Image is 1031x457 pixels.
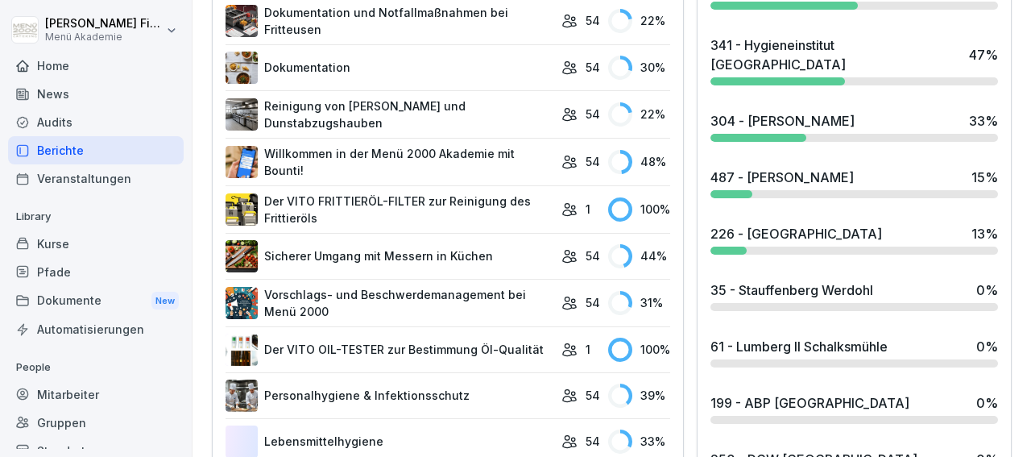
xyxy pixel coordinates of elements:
p: Menü Akademie [45,31,163,43]
div: 35 - Stauffenberg Werdohl [710,280,873,300]
a: Dokumentation [226,52,553,84]
p: 1 [586,341,590,358]
a: 304 - [PERSON_NAME]33% [704,105,1004,148]
img: bnqppd732b90oy0z41dk6kj2.png [226,240,258,272]
div: 48 % [608,150,670,174]
div: 199 - ABP [GEOGRAPHIC_DATA] [710,393,909,413]
a: Personalhygiene & Infektionsschutz [226,380,553,412]
a: 341 - Hygieneinstitut [GEOGRAPHIC_DATA]47% [704,29,1004,92]
div: New [151,292,179,310]
a: 487 - [PERSON_NAME]15% [704,161,1004,205]
div: 22 % [608,102,670,127]
a: Der VITO OIL-TESTER zur Bestimmung Öl-Qualität [226,334,553,366]
div: Dokumente [8,286,184,316]
p: 54 [586,12,600,29]
div: 100 % [608,197,670,222]
div: 0 % [976,280,998,300]
a: DokumenteNew [8,286,184,316]
p: 1 [586,201,590,218]
a: Kurse [8,230,184,258]
p: 54 [586,247,600,264]
a: Gruppen [8,409,184,437]
div: 13 % [971,224,998,243]
div: 47 % [969,45,998,64]
a: Dokumentation und Notfallmaßnahmen bei Fritteusen [226,4,553,38]
div: 39 % [608,384,670,408]
p: 54 [586,433,600,450]
p: Library [8,204,184,230]
div: 0 % [976,337,998,356]
a: Reinigung von [PERSON_NAME] und Dunstabzugshauben [226,98,553,131]
a: Der VITO FRITTIERÖL-FILTER zur Reinigung des Frittieröls [226,193,553,226]
a: Sicherer Umgang mit Messern in Küchen [226,240,553,272]
a: 35 - Stauffenberg Werdohl0% [704,274,1004,318]
div: 22 % [608,9,670,33]
img: t30obnioake0y3p0okzoia1o.png [226,5,258,37]
div: 0 % [976,393,998,413]
div: 487 - [PERSON_NAME] [710,168,854,187]
div: 15 % [971,168,998,187]
a: Home [8,52,184,80]
a: Audits [8,108,184,136]
img: jg117puhp44y4en97z3zv7dk.png [226,52,258,84]
p: [PERSON_NAME] Fiegert [45,17,163,31]
a: Veranstaltungen [8,164,184,193]
a: 61 - Lumberg II Schalksmühle0% [704,330,1004,374]
img: tq1iwfpjw7gb8q143pboqzza.png [226,380,258,412]
p: People [8,355,184,380]
a: 226 - [GEOGRAPHIC_DATA]13% [704,218,1004,261]
a: Vorschlags- und Beschwerdemanagement bei Menü 2000 [226,286,553,320]
div: 61 - Lumberg II Schalksmühle [710,337,888,356]
div: 44 % [608,244,670,268]
div: 341 - Hygieneinstitut [GEOGRAPHIC_DATA] [710,35,961,74]
div: 30 % [608,56,670,80]
img: mfnj94a6vgl4cypi86l5ezmw.png [226,98,258,131]
div: 100 % [608,338,670,362]
p: 54 [586,59,600,76]
a: Pfade [8,258,184,286]
a: Willkommen in der Menü 2000 Akademie mit Bounti! [226,145,553,179]
a: 199 - ABP [GEOGRAPHIC_DATA]0% [704,387,1004,430]
a: Berichte [8,136,184,164]
img: up30sq4qohmlf9oyka1pt50j.png [226,334,258,366]
a: News [8,80,184,108]
div: 226 - [GEOGRAPHIC_DATA] [710,224,882,243]
p: 54 [586,387,600,404]
img: xh3bnih80d1pxcetv9zsuevg.png [226,146,258,178]
a: Automatisierungen [8,315,184,343]
img: lxawnajjsce9vyoprlfqagnf.png [226,193,258,226]
img: m8bvy8z8kneahw7tpdkl7btm.png [226,287,258,319]
div: 33 % [608,430,670,454]
div: 31 % [608,291,670,315]
p: 54 [586,106,600,123]
p: 54 [586,153,600,170]
a: Mitarbeiter [8,380,184,409]
div: 304 - [PERSON_NAME] [710,111,855,131]
p: 54 [586,294,600,311]
div: 33 % [969,111,998,131]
